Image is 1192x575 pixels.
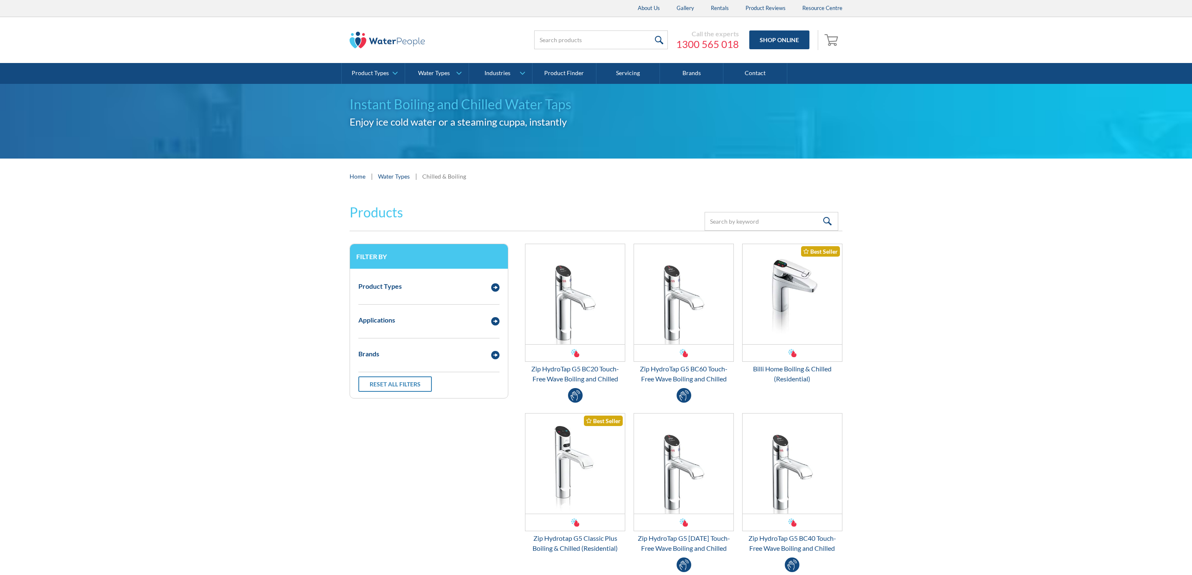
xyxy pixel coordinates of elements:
a: Product Finder [533,63,596,84]
a: Servicing [596,63,660,84]
input: Search by keyword [705,212,838,231]
a: Water Types [405,63,468,84]
a: Open cart [822,30,842,50]
a: Industries [469,63,532,84]
a: Shop Online [749,30,809,49]
div: Zip HydroTap G5 [DATE] Touch-Free Wave Boiling and Chilled [634,533,734,553]
img: Zip HydroTap G5 BC40 Touch-Free Wave Boiling and Chilled [743,414,842,514]
a: Zip HydroTap G5 BC20 Touch-Free Wave Boiling and ChilledZip HydroTap G5 BC20 Touch-Free Wave Boil... [525,244,625,384]
div: Industries [484,70,510,77]
div: Product Types [358,281,402,291]
a: Billi Home Boiling & Chilled (Residential)Best SellerBilli Home Boiling & Chilled (Residential) [742,244,842,384]
div: Best Seller [584,416,623,426]
div: Chilled & Boiling [422,172,466,181]
h3: Filter by [356,252,502,260]
div: Zip HydroTap G5 BC40 Touch-Free Wave Boiling and Chilled [742,533,842,553]
img: Zip HydroTap G5 BC20 Touch-Free Wave Boiling and Chilled [525,244,625,344]
a: Zip HydroTap G5 BC60 Touch-Free Wave Boiling and ChilledZip HydroTap G5 BC60 Touch-Free Wave Boil... [634,244,734,384]
a: Product Types [342,63,405,84]
a: Reset all filters [358,376,432,392]
img: The Water People [350,32,425,48]
div: | [414,171,418,181]
a: Contact [723,63,787,84]
a: Brands [660,63,723,84]
div: Brands [358,349,379,359]
div: Applications [358,315,395,325]
div: Zip HydroTap G5 BC60 Touch-Free Wave Boiling and Chilled [634,364,734,384]
img: Zip HydroTap G5 BC60 Touch-Free Wave Boiling and Chilled [634,244,733,344]
div: | [370,171,374,181]
input: Search products [534,30,668,49]
a: Zip HydroTap G5 BC100 Touch-Free Wave Boiling and ChilledZip HydroTap G5 [DATE] Touch-Free Wave B... [634,413,734,553]
h2: Products [350,202,403,222]
a: Zip Hydrotap G5 Classic Plus Boiling & Chilled (Residential)Best SellerZip Hydrotap G5 Classic Pl... [525,413,625,553]
a: Zip HydroTap G5 BC40 Touch-Free Wave Boiling and ChilledZip HydroTap G5 BC40 Touch-Free Wave Boil... [742,413,842,553]
div: Billi Home Boiling & Chilled (Residential) [742,364,842,384]
h1: Instant Boiling and Chilled Water Taps [350,94,842,114]
img: Billi Home Boiling & Chilled (Residential) [743,244,842,344]
a: Water Types [378,172,410,181]
a: 1300 565 018 [676,38,739,50]
div: Water Types [418,70,450,77]
img: Zip HydroTap G5 BC100 Touch-Free Wave Boiling and Chilled [634,414,733,514]
img: Zip Hydrotap G5 Classic Plus Boiling & Chilled (Residential) [525,414,625,514]
div: Product Types [352,70,389,77]
h2: Enjoy ice cold water or a steaming cuppa, instantly [350,114,842,129]
div: Zip Hydrotap G5 Classic Plus Boiling & Chilled (Residential) [525,533,625,553]
div: Best Seller [801,246,840,257]
div: Call the experts [676,30,739,38]
div: Zip HydroTap G5 BC20 Touch-Free Wave Boiling and Chilled [525,364,625,384]
a: Home [350,172,365,181]
img: shopping cart [824,33,840,46]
